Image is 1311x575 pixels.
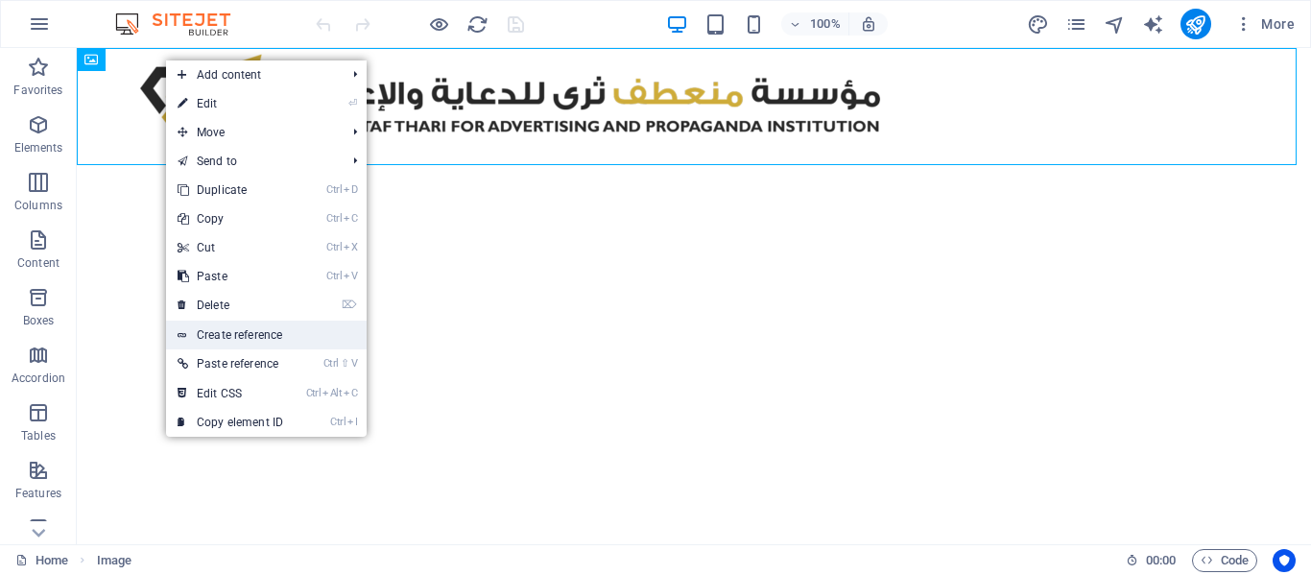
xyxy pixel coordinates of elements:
p: Favorites [13,83,62,98]
button: navigator [1104,12,1127,36]
button: 100% [781,12,849,36]
a: CtrlVPaste [166,262,295,291]
i: X [344,241,357,253]
span: Click to select. Double-click to edit [97,549,131,572]
a: Ctrl⇧VPaste reference [166,349,295,378]
span: More [1234,14,1295,34]
i: ⏎ [348,97,357,109]
p: Accordion [12,371,65,386]
i: V [351,357,357,370]
button: design [1027,12,1050,36]
i: On resize automatically adjust zoom level to fit chosen device. [860,15,877,33]
span: 00 00 [1146,549,1176,572]
a: CtrlICopy element ID [166,408,295,437]
i: Design (Ctrl+Alt+Y) [1027,13,1049,36]
span: Add content [166,60,338,89]
h6: Session time [1126,549,1177,572]
i: C [344,212,357,225]
i: Navigator [1104,13,1126,36]
p: Features [15,486,61,501]
button: Code [1192,549,1257,572]
p: Tables [21,428,56,443]
p: Boxes [23,313,55,328]
i: Ctrl [306,387,322,399]
i: Alt [322,387,342,399]
i: Pages (Ctrl+Alt+S) [1065,13,1087,36]
button: More [1227,9,1302,39]
a: ⏎Edit [166,89,295,118]
a: CtrlAltCEdit CSS [166,379,295,408]
p: Columns [14,198,62,213]
button: publish [1180,9,1211,39]
img: Editor Logo [110,12,254,36]
i: Publish [1184,13,1206,36]
i: ⇧ [341,357,349,370]
span: Code [1201,549,1249,572]
button: text_generator [1142,12,1165,36]
a: Create reference [166,321,367,349]
a: CtrlDDuplicate [166,176,295,204]
a: Click to cancel selection. Double-click to open Pages [15,549,68,572]
i: I [347,416,357,428]
h6: 100% [810,12,841,36]
a: CtrlXCut [166,233,295,262]
span: Move [166,118,338,147]
i: V [344,270,357,282]
i: Ctrl [330,416,346,428]
i: Ctrl [326,241,342,253]
button: pages [1065,12,1088,36]
i: Ctrl [323,357,339,370]
i: Ctrl [326,270,342,282]
a: ⌦Delete [166,291,295,320]
nav: breadcrumb [97,549,131,572]
i: D [344,183,357,196]
a: Send to [166,147,338,176]
a: CtrlCCopy [166,204,295,233]
p: Elements [14,140,63,156]
p: Content [17,255,60,271]
button: Usercentrics [1273,549,1296,572]
i: Reload page [466,13,489,36]
i: ⌦ [342,299,357,311]
button: reload [465,12,489,36]
i: Ctrl [326,183,342,196]
span: : [1159,553,1162,567]
i: C [344,387,357,399]
button: Click here to leave preview mode and continue editing [427,12,450,36]
i: Ctrl [326,212,342,225]
i: AI Writer [1142,13,1164,36]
